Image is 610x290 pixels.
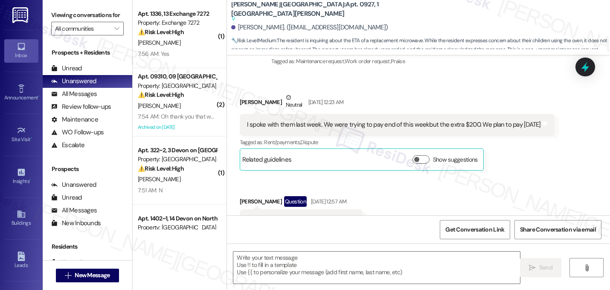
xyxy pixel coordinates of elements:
[247,120,541,129] div: I spoke with them last week. We were trying to pay end of this weekbut the extra $200. We plan to...
[433,155,478,164] label: Show suggestions
[55,22,110,35] input: All communities
[138,50,169,58] div: 7:56 AM: Yes
[138,18,217,27] div: Property: Exchange 7272
[138,39,180,46] span: [PERSON_NAME]
[51,64,82,73] div: Unread
[43,48,132,57] div: Prospects + Residents
[51,102,111,111] div: Review follow-ups
[514,220,601,239] button: Share Conversation via email
[138,155,217,164] div: Property: [GEOGRAPHIC_DATA] on [GEOGRAPHIC_DATA]
[51,141,84,150] div: Escalate
[138,9,217,18] div: Apt. 1336, 13 Exchange 7272
[51,219,101,228] div: New Inbounds
[520,258,561,277] button: Send
[138,186,163,194] div: 7:51 AM: N
[264,139,300,146] span: Rent/payments ,
[345,58,391,65] span: Work order request ,
[4,207,38,230] a: Buildings
[300,139,318,146] span: Dispute
[296,58,345,65] span: Maintenance request ,
[138,81,217,90] div: Property: [GEOGRAPHIC_DATA]
[138,175,180,183] span: [PERSON_NAME]
[56,269,119,282] button: New Message
[138,146,217,155] div: Apt. 322~2, 3 Devon on [GEOGRAPHIC_DATA]
[4,249,38,272] a: Leads
[284,196,307,207] div: Question
[240,196,363,210] div: [PERSON_NAME]
[138,214,217,223] div: Apt. 1402~1, 14 Devon on Northgate
[584,264,590,271] i: 
[51,128,104,137] div: WO Follow-ups
[240,93,555,114] div: [PERSON_NAME]
[138,72,217,81] div: Apt. 09310, 09 [GEOGRAPHIC_DATA]
[43,165,132,174] div: Prospects
[51,180,96,189] div: Unanswered
[138,91,184,99] strong: ⚠️ Risk Level: High
[51,77,96,86] div: Unanswered
[51,90,97,99] div: All Messages
[4,165,38,188] a: Insights •
[440,220,510,239] button: Get Conversation Link
[51,115,98,124] div: Maintenance
[240,136,555,148] div: Tagged as:
[43,242,132,251] div: Residents
[4,39,38,62] a: Inbox
[51,258,82,267] div: Unread
[137,122,218,133] div: Archived on [DATE]
[284,93,304,111] div: Neutral
[51,206,97,215] div: All Messages
[391,58,405,65] span: Praise
[4,123,38,146] a: Site Visit •
[51,193,82,202] div: Unread
[38,93,39,99] span: •
[138,223,217,232] div: Property: [GEOGRAPHIC_DATA] on [GEOGRAPHIC_DATA]
[309,197,346,206] div: [DATE] 12:57 AM
[529,264,535,271] i: 
[51,9,124,22] label: Viewing conversations for
[138,165,184,172] strong: ⚠️ Risk Level: High
[231,37,276,44] strong: 🔧 Risk Level: Medium
[31,135,32,141] span: •
[306,98,344,107] div: [DATE] 12:23 AM
[138,102,180,110] span: [PERSON_NAME]
[29,177,31,183] span: •
[445,225,504,234] span: Get Conversation Link
[138,28,184,36] strong: ⚠️ Risk Level: High
[231,36,610,55] span: : The resident is inquiring about the ETA of a replacement microwave. While the resident expresse...
[271,55,604,67] div: Tagged as:
[242,155,292,168] div: Related guidelines
[520,225,596,234] span: Share Conversation via email
[114,25,119,32] i: 
[12,7,30,23] img: ResiDesk Logo
[539,263,552,272] span: Send
[231,23,388,32] div: [PERSON_NAME]. ([EMAIL_ADDRESS][DOMAIN_NAME])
